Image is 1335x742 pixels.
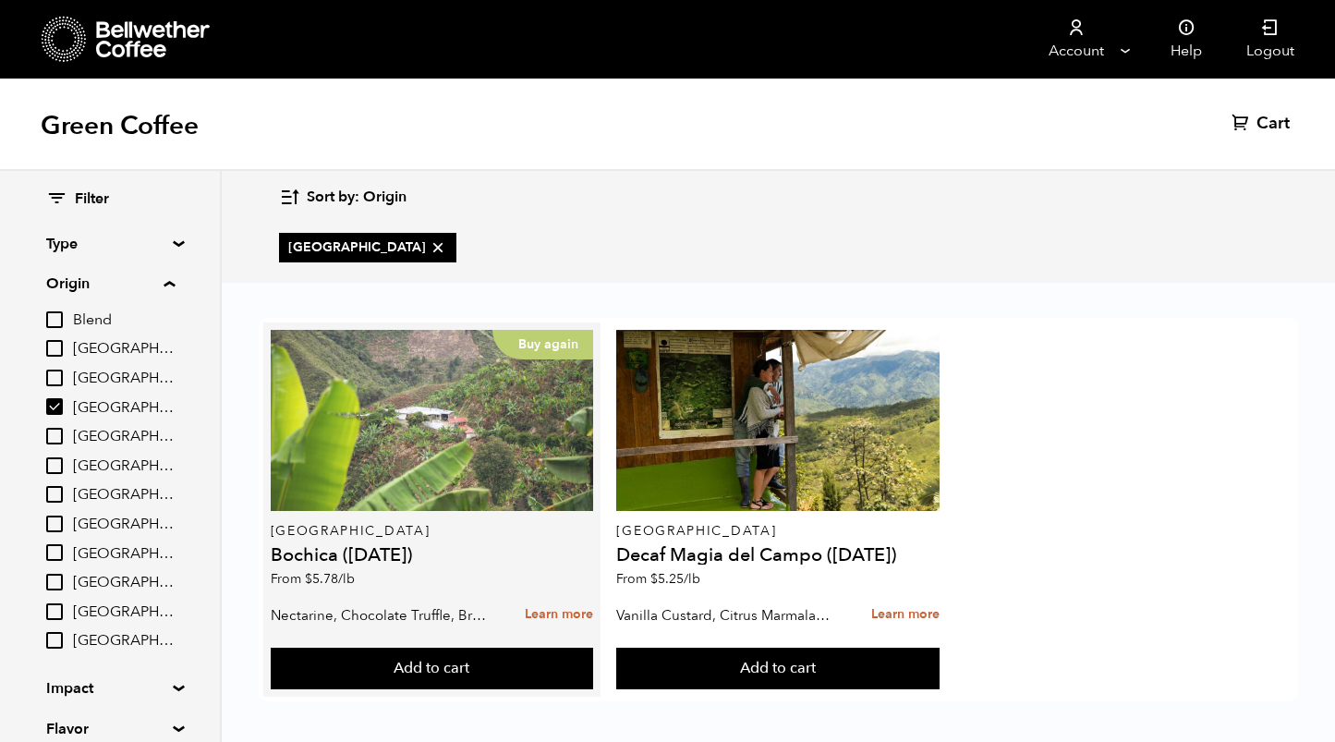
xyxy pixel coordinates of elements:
a: Cart [1232,113,1294,135]
bdi: 5.78 [305,570,355,588]
input: [GEOGRAPHIC_DATA] [46,457,63,474]
input: [GEOGRAPHIC_DATA] [46,544,63,561]
span: Sort by: Origin [307,188,407,208]
span: [GEOGRAPHIC_DATA] [73,602,175,623]
span: [GEOGRAPHIC_DATA] [73,369,175,389]
span: Filter [75,189,109,210]
span: $ [305,570,312,588]
bdi: 5.25 [650,570,700,588]
input: [GEOGRAPHIC_DATA] [46,398,63,415]
h4: Bochica ([DATE]) [271,546,594,565]
span: /lb [684,570,700,588]
p: Nectarine, Chocolate Truffle, Brown Sugar [271,602,491,629]
input: Blend [46,311,63,328]
span: [GEOGRAPHIC_DATA] [73,398,175,419]
input: [GEOGRAPHIC_DATA] [46,486,63,503]
span: [GEOGRAPHIC_DATA] [73,339,175,359]
span: From [616,570,700,588]
a: Buy again [271,330,594,511]
span: From [271,570,355,588]
span: [GEOGRAPHIC_DATA] [73,631,175,651]
span: [GEOGRAPHIC_DATA] [73,427,175,447]
summary: Origin [46,273,175,295]
summary: Type [46,233,174,255]
p: [GEOGRAPHIC_DATA] [271,525,594,538]
span: [GEOGRAPHIC_DATA] [73,573,175,593]
input: [GEOGRAPHIC_DATA] [46,340,63,357]
input: [GEOGRAPHIC_DATA] [46,632,63,649]
p: Vanilla Custard, Citrus Marmalade, Caramel [616,602,836,629]
input: [GEOGRAPHIC_DATA] [46,603,63,620]
button: Add to cart [616,648,940,690]
input: [GEOGRAPHIC_DATA] [46,516,63,532]
span: Blend [73,310,175,331]
span: $ [650,570,658,588]
span: [GEOGRAPHIC_DATA] [73,544,175,565]
h1: Green Coffee [41,109,199,142]
button: Sort by: Origin [279,176,407,219]
span: [GEOGRAPHIC_DATA] [288,238,447,257]
summary: Impact [46,677,174,699]
input: [GEOGRAPHIC_DATA] [46,574,63,590]
span: [GEOGRAPHIC_DATA] [73,515,175,535]
a: Learn more [525,595,593,635]
h4: Decaf Magia del Campo ([DATE]) [616,546,940,565]
button: Add to cart [271,648,594,690]
input: [GEOGRAPHIC_DATA] [46,428,63,444]
span: /lb [338,570,355,588]
p: Buy again [492,330,593,359]
summary: Flavor [46,718,174,740]
span: Cart [1256,113,1290,135]
span: [GEOGRAPHIC_DATA] [73,485,175,505]
a: Learn more [871,595,940,635]
p: [GEOGRAPHIC_DATA] [616,525,940,538]
span: [GEOGRAPHIC_DATA] [73,456,175,477]
input: [GEOGRAPHIC_DATA] [46,370,63,386]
